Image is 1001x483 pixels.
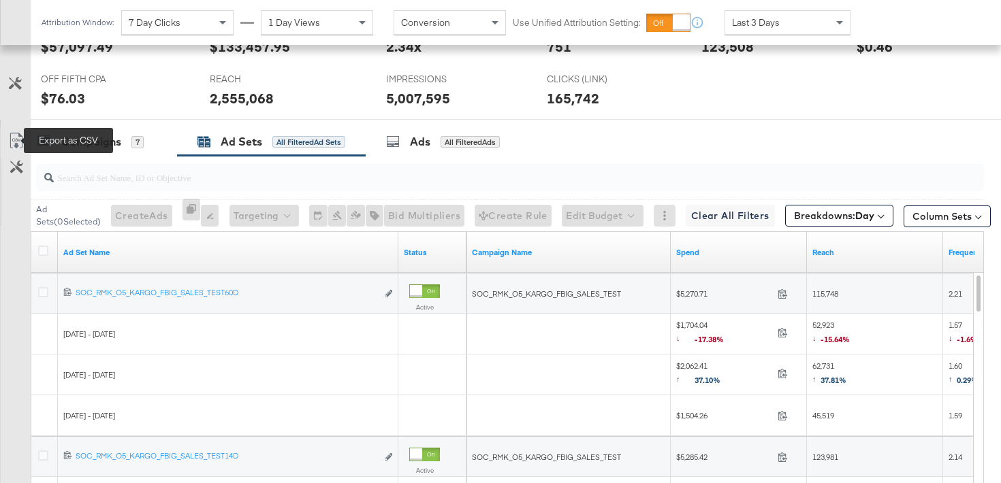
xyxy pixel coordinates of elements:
[812,410,834,420] span: 45,519
[904,205,991,227] button: Column Sets
[676,333,695,343] span: ↓
[686,205,775,227] button: Clear All Filters
[857,37,893,56] div: $0.46
[821,334,850,344] span: -15.64%
[513,16,641,29] label: Use Unified Attribution Setting:
[949,333,957,343] span: ↓
[472,452,621,462] span: SOC_RMK_O5_KARGO_FBIG_SALES_TEST
[547,88,599,108] div: 165,742
[812,333,821,343] span: ↓
[404,247,461,258] a: Shows the current state of your Ad Set.
[676,373,695,384] span: ↑
[957,375,979,385] span: 0.29%
[410,134,430,150] div: Ads
[472,288,621,299] span: SOC_RMK_O5_KARGO_FBIG_SALES_TEST
[41,73,143,86] span: OFF FIFTH CPA
[732,16,780,29] span: Last 3 Days
[695,334,734,344] span: -17.38%
[131,136,144,148] div: 7
[41,88,85,108] div: $76.03
[701,37,754,56] div: 123,508
[821,375,846,385] span: 37.81%
[949,452,962,462] span: 2.14
[547,37,571,56] div: 751
[441,136,500,148] div: All Filtered Ads
[949,288,962,299] span: 2.21
[76,287,377,298] div: SOC_RMK_O5_KARGO_FBIG_SALES_TEST60D
[63,410,115,420] span: [DATE] - [DATE]
[812,247,938,258] a: The number of people your ad was served to.
[63,329,115,339] span: [DATE] - [DATE]
[676,288,772,299] span: $5,270.71
[409,466,440,475] label: Active
[949,361,979,388] span: 1.60
[785,205,893,227] button: Breakdowns:Day
[812,320,850,348] span: 52,923
[63,369,115,380] span: [DATE] - [DATE]
[676,361,772,388] span: $2,062.41
[386,37,422,56] div: 2.34x
[210,37,290,56] div: $133,457.95
[63,247,393,258] a: Your Ad Set name.
[812,373,821,384] span: ↑
[794,209,874,222] span: Breakdowns:
[409,303,440,312] label: Active
[472,247,665,258] a: Your campaign name.
[76,450,377,465] a: SOC_RMK_O5_KARGO_FBIG_SALES_TEST14D
[949,410,962,420] span: 1.59
[76,287,377,301] a: SOC_RMK_O5_KARGO_FBIG_SALES_TEST60D
[401,16,450,29] span: Conversion
[695,375,731,385] span: 37.10%
[949,373,957,384] span: ↑
[221,134,262,150] div: Ad Sets
[386,73,488,86] span: IMPRESSIONS
[61,134,121,150] div: Campaigns
[676,247,801,258] a: The total amount spent to date.
[812,361,846,388] span: 62,731
[855,210,874,222] b: Day
[812,452,838,462] span: 123,981
[210,73,312,86] span: REACH
[182,199,201,233] div: 0
[957,334,982,344] span: -1.69%
[676,452,772,462] span: $5,285.42
[41,37,113,56] div: $57,097.49
[386,88,450,108] div: 5,007,595
[272,136,345,148] div: All Filtered Ad Sets
[691,207,769,224] span: Clear All Filters
[54,159,900,185] input: Search Ad Set Name, ID or Objective
[41,18,114,27] div: Attribution Window:
[36,203,101,228] div: Ad Sets ( 0 Selected)
[949,320,982,348] span: 1.57
[268,16,320,29] span: 1 Day Views
[210,88,274,108] div: 2,555,068
[676,410,772,420] span: $1,504.26
[676,320,772,348] span: $1,704.04
[547,73,649,86] span: CLICKS (LINK)
[76,450,377,461] div: SOC_RMK_O5_KARGO_FBIG_SALES_TEST14D
[812,288,838,299] span: 115,748
[129,16,180,29] span: 7 Day Clicks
